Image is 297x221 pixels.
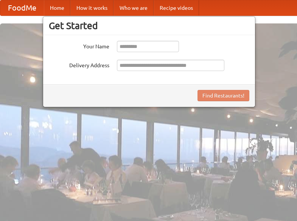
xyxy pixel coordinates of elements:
[49,20,249,31] h3: Get Started
[70,0,114,15] a: How it works
[0,0,44,15] a: FoodMe
[49,41,109,50] label: Your Name
[114,0,154,15] a: Who we are
[44,0,70,15] a: Home
[49,60,109,69] label: Delivery Address
[197,90,249,101] button: Find Restaurants!
[154,0,199,15] a: Recipe videos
